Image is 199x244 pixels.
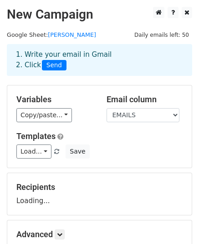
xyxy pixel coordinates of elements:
a: Templates [16,131,56,141]
span: Daily emails left: 50 [131,30,192,40]
h5: Email column [107,95,183,105]
a: Daily emails left: 50 [131,31,192,38]
small: Google Sheet: [7,31,96,38]
h5: Variables [16,95,93,105]
div: Loading... [16,182,183,206]
div: 1. Write your email in Gmail 2. Click [9,50,190,70]
a: [PERSON_NAME] [48,31,96,38]
a: Copy/paste... [16,108,72,122]
h2: New Campaign [7,7,192,22]
a: Load... [16,144,51,159]
button: Save [66,144,89,159]
h5: Recipients [16,182,183,192]
h5: Advanced [16,229,183,239]
span: Send [42,60,66,71]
